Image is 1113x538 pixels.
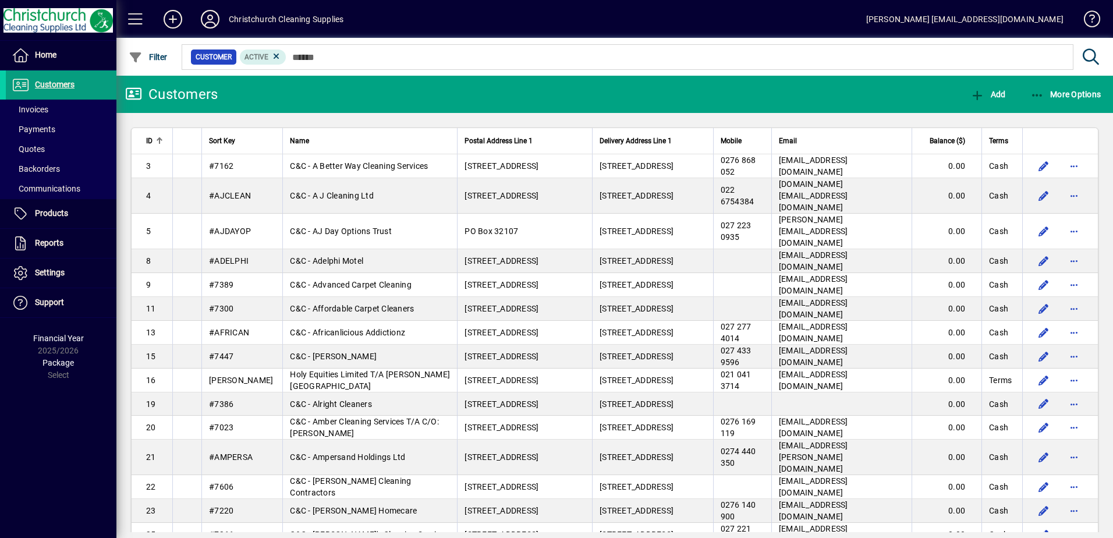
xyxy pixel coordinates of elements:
[779,134,905,147] div: Email
[465,191,538,200] span: [STREET_ADDRESS]
[1030,90,1101,99] span: More Options
[1065,347,1083,366] button: More options
[1065,477,1083,496] button: More options
[779,274,848,295] span: [EMAIL_ADDRESS][DOMAIN_NAME]
[1065,371,1083,390] button: More options
[779,322,848,343] span: [EMAIL_ADDRESS][DOMAIN_NAME]
[912,214,981,249] td: 0.00
[721,417,756,438] span: 0276 169 119
[146,328,156,337] span: 13
[779,370,848,391] span: [EMAIL_ADDRESS][DOMAIN_NAME]
[35,80,75,89] span: Customers
[721,134,742,147] span: Mobile
[196,51,232,63] span: Customer
[465,134,533,147] span: Postal Address Line 1
[209,191,251,200] span: #AJCLEAN
[721,134,764,147] div: Mobile
[146,423,156,432] span: 20
[989,303,1008,314] span: Cash
[1065,299,1083,318] button: More options
[290,304,414,313] span: C&C - Affordable Carpet Cleaners
[1034,371,1053,390] button: Edit
[967,84,1008,105] button: Add
[209,226,251,236] span: #AJDAYOP
[290,191,374,200] span: C&C - A J Cleaning Ltd
[465,376,538,385] span: [STREET_ADDRESS]
[244,53,268,61] span: Active
[779,417,848,438] span: [EMAIL_ADDRESS][DOMAIN_NAME]
[290,226,392,236] span: C&C - AJ Day Options Trust
[146,134,165,147] div: ID
[35,50,56,59] span: Home
[33,334,84,343] span: Financial Year
[989,327,1008,338] span: Cash
[919,134,976,147] div: Balance ($)
[1034,252,1053,270] button: Edit
[209,482,233,491] span: #7606
[779,215,848,247] span: [PERSON_NAME][EMAIL_ADDRESS][DOMAIN_NAME]
[989,422,1008,433] span: Cash
[779,155,848,176] span: [EMAIL_ADDRESS][DOMAIN_NAME]
[912,321,981,345] td: 0.00
[912,273,981,297] td: 0.00
[600,423,674,432] span: [STREET_ADDRESS]
[465,256,538,266] span: [STREET_ADDRESS]
[912,499,981,523] td: 0.00
[1065,186,1083,205] button: More options
[12,164,60,174] span: Backorders
[465,452,538,462] span: [STREET_ADDRESS]
[1034,477,1053,496] button: Edit
[209,328,249,337] span: #AFRICAN
[465,482,538,491] span: [STREET_ADDRESS]
[6,229,116,258] a: Reports
[912,178,981,214] td: 0.00
[912,475,981,499] td: 0.00
[600,161,674,171] span: [STREET_ADDRESS]
[1034,157,1053,175] button: Edit
[146,506,156,515] span: 23
[146,352,156,361] span: 15
[721,221,752,242] span: 027 223 0935
[721,155,756,176] span: 0276 868 052
[154,9,192,30] button: Add
[970,90,1005,99] span: Add
[209,423,233,432] span: #7023
[600,352,674,361] span: [STREET_ADDRESS]
[146,134,153,147] span: ID
[465,423,538,432] span: [STREET_ADDRESS]
[600,280,674,289] span: [STREET_ADDRESS]
[1034,347,1053,366] button: Edit
[1065,448,1083,466] button: More options
[229,10,343,29] div: Christchurch Cleaning Supplies
[290,256,363,266] span: C&C - Adelphi Motel
[6,179,116,199] a: Communications
[989,190,1008,201] span: Cash
[35,298,64,307] span: Support
[125,85,218,104] div: Customers
[912,369,981,392] td: 0.00
[989,255,1008,267] span: Cash
[465,399,538,409] span: [STREET_ADDRESS]
[912,345,981,369] td: 0.00
[600,506,674,515] span: [STREET_ADDRESS]
[6,199,116,228] a: Products
[12,184,80,193] span: Communications
[600,191,674,200] span: [STREET_ADDRESS]
[126,47,171,68] button: Filter
[989,225,1008,237] span: Cash
[1065,323,1083,342] button: More options
[129,52,168,62] span: Filter
[721,447,756,468] span: 0274 440 350
[290,399,372,409] span: C&C - Alright Cleaners
[600,328,674,337] span: [STREET_ADDRESS]
[1065,157,1083,175] button: More options
[6,259,116,288] a: Settings
[1034,395,1053,413] button: Edit
[779,476,848,497] span: [EMAIL_ADDRESS][DOMAIN_NAME]
[290,280,412,289] span: C&C - Advanced Carpet Cleaning
[600,256,674,266] span: [STREET_ADDRESS]
[290,134,309,147] span: Name
[989,481,1008,493] span: Cash
[12,144,45,154] span: Quotes
[600,134,672,147] span: Delivery Address Line 1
